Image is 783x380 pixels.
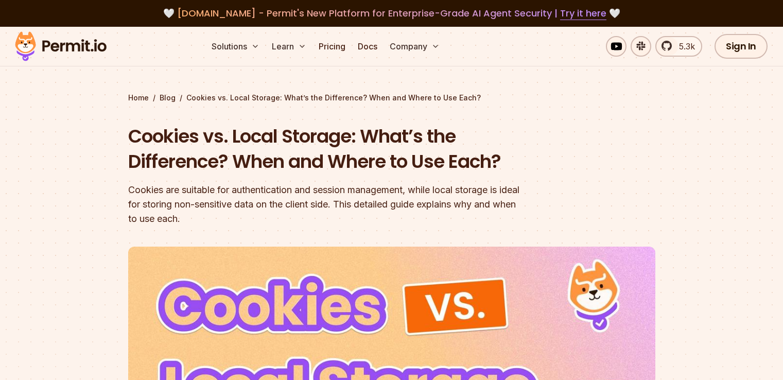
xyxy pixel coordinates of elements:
[10,29,111,64] img: Permit logo
[128,93,149,103] a: Home
[160,93,176,103] a: Blog
[128,93,655,103] div: / /
[25,6,758,21] div: 🤍 🤍
[715,34,768,59] a: Sign In
[128,183,524,226] div: Cookies are suitable for authentication and session management, while local storage is ideal for ...
[655,36,702,57] a: 5.3k
[268,36,310,57] button: Learn
[560,7,606,20] a: Try it here
[354,36,381,57] a: Docs
[673,40,695,53] span: 5.3k
[315,36,350,57] a: Pricing
[177,7,606,20] span: [DOMAIN_NAME] - Permit's New Platform for Enterprise-Grade AI Agent Security |
[128,124,524,175] h1: Cookies vs. Local Storage: What’s the Difference? When and Where to Use Each?
[386,36,444,57] button: Company
[207,36,264,57] button: Solutions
